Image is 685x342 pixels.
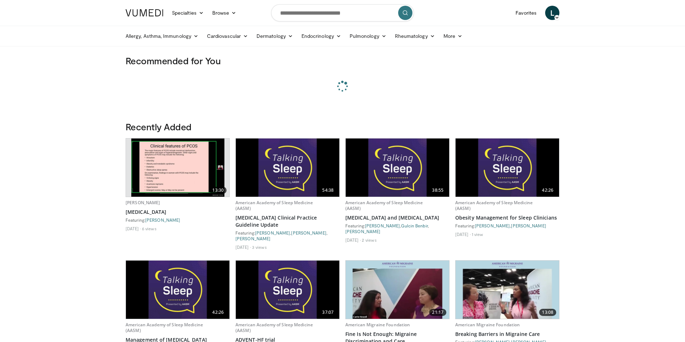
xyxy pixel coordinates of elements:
[401,223,427,228] a: Gulcin Benbir
[511,6,541,20] a: Favorites
[291,230,326,235] a: [PERSON_NAME]
[456,261,559,319] a: 13:08
[472,231,483,237] li: 1 view
[319,309,336,316] span: 37:07
[345,223,450,234] div: Featuring: , ,
[126,121,559,132] h3: Recently Added
[235,214,340,228] a: [MEDICAL_DATA] Clinical Practice Guideline Update
[429,309,446,316] span: 21:17
[455,231,471,237] li: [DATE]
[346,261,449,319] img: 0873582c-27fb-4a68-964f-c7e997992b75.620x360_q85_upscale.jpg
[455,200,533,211] a: American Academy of Sleep Medicine (AASM)
[235,200,313,211] a: American Academy of Sleep Medicine (AASM)
[235,230,340,241] div: Featuring: , ,
[121,29,203,43] a: Allergy, Asthma, Immunology
[391,29,439,43] a: Rheumatology
[439,29,467,43] a: More
[252,244,267,250] li: 3 views
[345,200,423,211] a: American Academy of Sleep Medicine (AASM)
[365,223,400,228] a: [PERSON_NAME]
[142,226,157,231] li: 6 views
[168,6,208,20] a: Specialties
[271,4,414,21] input: Search topics, interventions
[126,55,559,66] h3: Recommended for You
[126,226,141,231] li: [DATE]
[346,139,449,197] img: bc571ba0-c125-4508-92fa-9d3340259f5f.620x360_q85_upscale.jpg
[345,229,380,234] a: [PERSON_NAME]
[345,29,391,43] a: Pulmonology
[345,237,361,243] li: [DATE]
[145,217,180,222] a: [PERSON_NAME]
[455,214,559,221] a: Obesity Management for Sleep Clinicians
[456,139,559,197] img: 29dfceba-5b32-4eff-ad52-513f6305d21f.620x360_q85_upscale.jpg
[252,29,297,43] a: Dermatology
[297,29,345,43] a: Endocrinology
[235,236,270,241] a: [PERSON_NAME]
[126,139,229,197] a: 13:30
[511,223,546,228] a: [PERSON_NAME]
[345,214,450,221] a: [MEDICAL_DATA] and [MEDICAL_DATA]
[236,139,339,197] a: 54:38
[475,223,510,228] a: [PERSON_NAME]
[455,322,520,328] a: American Migraine Foundation
[126,200,160,206] a: [PERSON_NAME]
[209,309,227,316] span: 42:26
[362,237,377,243] li: 2 views
[126,322,203,333] a: American Academy of Sleep Medicine (AASM)
[455,331,559,338] a: Breaking Barriers in Migraine Care
[545,6,559,20] a: L
[208,6,241,20] a: Browse
[126,208,230,216] a: [MEDICAL_DATA]
[203,29,252,43] a: Cardiovascular
[126,217,230,223] div: Featuring:
[236,139,339,197] img: ec18f352-dac3-4f79-8e7e-aea2e5f56246.620x360_q85_upscale.jpg
[345,322,410,328] a: American Migraine Foundation
[126,9,163,16] img: VuMedi Logo
[346,261,449,319] a: 21:17
[319,187,336,194] span: 54:38
[456,139,559,197] a: 42:26
[539,187,556,194] span: 42:26
[236,261,339,319] a: 37:07
[131,139,224,197] img: abf99907-c8aa-41ae-9ab1-ce64f28b0c26.620x360_q85_upscale.jpg
[235,322,313,333] a: American Academy of Sleep Medicine (AASM)
[126,261,229,319] img: 6357d422-0a10-43c1-a5a4-60fbaac7e2d9.620x360_q85_upscale.jpg
[455,223,559,228] div: Featuring: ,
[209,187,227,194] span: 13:30
[126,261,229,319] a: 42:26
[456,261,559,319] img: bbd5f03a-933e-4dda-92d1-9f82699ff5f8.620x360_q85_upscale.jpg
[255,230,290,235] a: [PERSON_NAME]
[236,261,339,319] img: f1af8480-b9ba-4cca-9aa5-9b31ae1df11a.620x360_q85_upscale.jpg
[235,244,251,250] li: [DATE]
[539,309,556,316] span: 13:08
[429,187,446,194] span: 38:55
[346,139,449,197] a: 38:55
